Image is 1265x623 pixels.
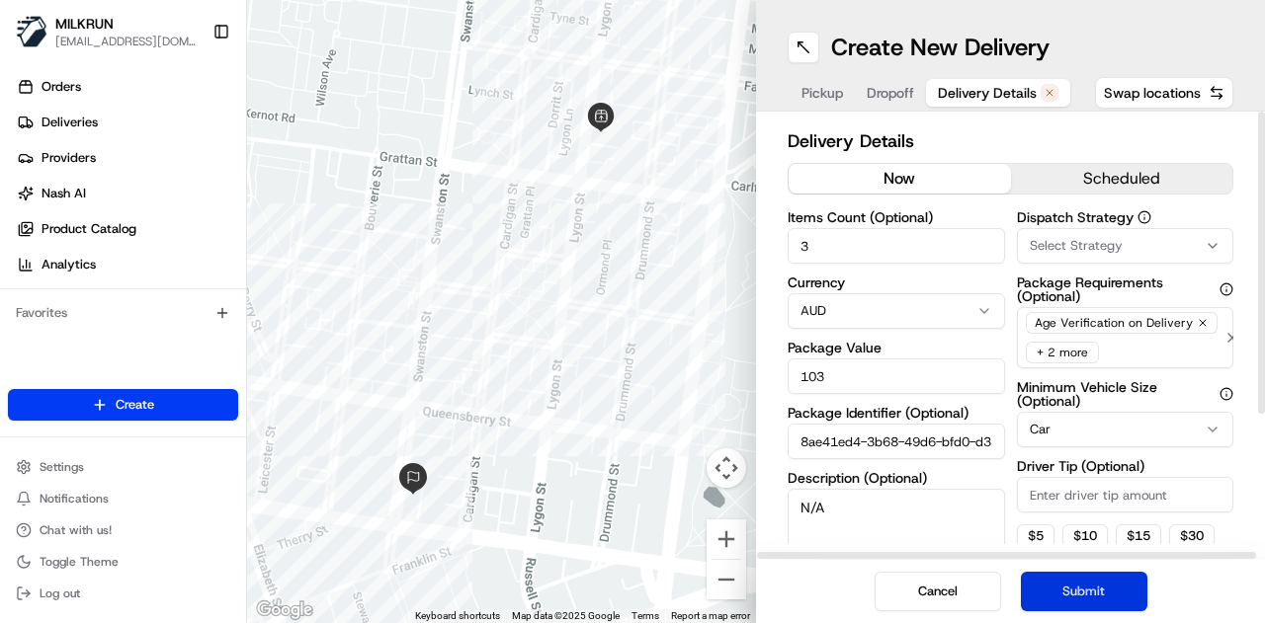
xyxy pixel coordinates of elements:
div: + 2 more [1026,342,1099,363]
button: Select Strategy [1017,228,1234,264]
button: $30 [1169,524,1215,548]
input: Enter number of items [788,228,1005,264]
a: Orders [8,71,246,103]
button: $10 [1062,524,1108,548]
button: $5 [1017,524,1054,548]
a: Deliveries [8,107,246,138]
span: Notifications [40,491,109,506]
a: Terms (opens in new tab) [632,610,659,621]
label: Dispatch Strategy [1017,210,1234,224]
button: Dispatch Strategy [1138,210,1151,224]
span: Chat with us! [40,522,112,538]
a: Report a map error [671,610,750,621]
label: Minimum Vehicle Size (Optional) [1017,380,1234,408]
span: Delivery Details [938,83,1037,103]
span: Select Strategy [1030,237,1123,255]
img: Google [252,597,317,623]
button: Swap locations [1095,77,1233,109]
span: Dropoff [867,83,914,103]
span: Product Catalog [42,220,136,238]
a: Analytics [8,249,246,280]
span: Deliveries [42,114,98,131]
button: Toggle Theme [8,548,238,576]
span: Analytics [42,256,96,273]
img: MILKRUN [16,16,47,47]
span: Map data ©2025 Google [512,610,620,621]
span: Log out [40,585,80,601]
a: Providers [8,142,246,174]
label: Currency [788,275,1005,289]
button: now [789,164,1011,194]
button: Package Requirements (Optional) [1220,282,1233,296]
span: Orders [42,78,81,96]
button: Zoom in [707,519,746,559]
button: Settings [8,453,238,481]
button: Age Verification on Delivery+ 2 more [1017,307,1234,368]
span: Settings [40,459,84,475]
input: Enter package identifier [788,424,1005,459]
button: [EMAIL_ADDRESS][DOMAIN_NAME] [55,34,197,49]
button: Zoom out [707,560,746,599]
label: Package Requirements (Optional) [1017,275,1234,303]
button: Create [8,389,238,421]
button: Chat with us! [8,516,238,544]
button: Map camera controls [707,448,746,488]
button: MILKRUNMILKRUN[EMAIL_ADDRESS][DOMAIN_NAME] [8,8,205,55]
a: Open this area in Google Maps (opens a new window) [252,597,317,623]
span: Age Verification on Delivery [1035,315,1193,331]
span: Pickup [801,83,843,103]
a: Product Catalog [8,213,246,245]
span: Nash AI [42,185,86,202]
label: Package Identifier (Optional) [788,406,1005,420]
textarea: N/A [788,489,1005,599]
label: Driver Tip (Optional) [1017,459,1234,473]
button: Notifications [8,485,238,512]
input: Enter package value [788,358,1005,394]
button: MILKRUN [55,14,114,34]
label: Items Count (Optional) [788,210,1005,224]
div: Favorites [8,297,238,329]
button: $15 [1116,524,1161,548]
button: Keyboard shortcuts [415,609,500,623]
button: Log out [8,580,238,607]
span: Providers [42,149,96,167]
span: Swap locations [1104,83,1201,103]
span: Toggle Theme [40,554,119,570]
span: Create [116,396,154,414]
input: Enter driver tip amount [1017,477,1234,512]
h2: Delivery Details [788,127,1233,155]
button: scheduled [1011,164,1233,194]
label: Description (Optional) [788,471,1005,485]
button: Cancel [875,572,1001,611]
a: Nash AI [8,178,246,209]
button: Submit [1021,572,1147,611]
h1: Create New Delivery [831,32,1050,63]
label: Package Value [788,341,1005,354]
button: Minimum Vehicle Size (Optional) [1220,387,1233,401]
